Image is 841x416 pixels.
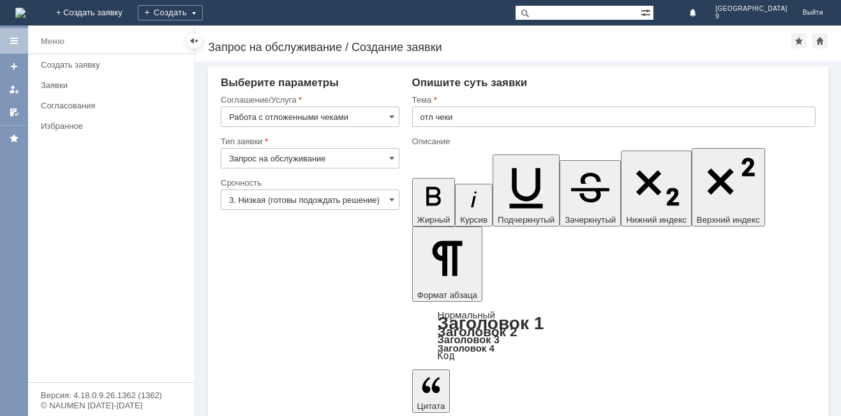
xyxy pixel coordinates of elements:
button: Нижний индекс [621,151,692,227]
span: Расширенный поиск [641,6,653,18]
a: Перейти на домашнюю страницу [15,8,26,18]
div: Создать [138,5,203,20]
a: Нормальный [438,309,495,320]
span: Опишите суть заявки [412,77,528,89]
div: Соглашение/Услуга [221,96,397,104]
div: Срочность [221,179,397,187]
span: Подчеркнутый [498,215,554,225]
a: Согласования [36,96,191,115]
div: Согласования [41,101,186,110]
div: Запрос на обслуживание / Создание заявки [208,41,791,54]
span: Курсив [460,215,487,225]
div: Заявки [41,80,186,90]
a: Мои согласования [4,102,24,123]
span: Жирный [417,215,450,225]
span: Выберите параметры [221,77,339,89]
button: Курсив [455,184,493,227]
a: Мои заявки [4,79,24,100]
button: Цитата [412,369,450,413]
div: © NAUMEN [DATE]-[DATE] [41,401,181,410]
div: Добавить в избранное [791,33,807,48]
a: Заголовок 3 [438,334,500,345]
div: Создать заявку [41,60,186,70]
div: Формат абзаца [412,311,815,360]
span: Верхний индекс [697,215,760,225]
button: Подчеркнутый [493,154,560,227]
button: Жирный [412,178,456,227]
a: Код [438,350,455,362]
a: Создать заявку [4,56,24,77]
img: logo [15,8,26,18]
a: Заголовок 2 [438,324,517,339]
span: 9 [715,13,787,20]
button: Формат абзаца [412,227,482,302]
div: Скрыть меню [186,33,202,48]
button: Зачеркнутый [560,160,621,227]
div: Избранное [41,121,172,131]
a: Заголовок 1 [438,313,544,333]
div: Тип заявки [221,137,397,145]
a: Создать заявку [36,55,191,75]
div: Сделать домашней страницей [812,33,828,48]
span: Зачеркнутый [565,215,616,225]
span: Цитата [417,401,445,411]
span: [GEOGRAPHIC_DATA] [715,5,787,13]
a: Заголовок 4 [438,343,495,353]
a: Заявки [36,75,191,95]
span: Нижний индекс [626,215,687,225]
span: Формат абзаца [417,290,477,300]
div: Меню [41,34,64,49]
div: Версия: 4.18.0.9.26.1362 (1362) [41,391,181,399]
div: Описание [412,137,813,145]
button: Верхний индекс [692,148,765,227]
div: Тема [412,96,813,104]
